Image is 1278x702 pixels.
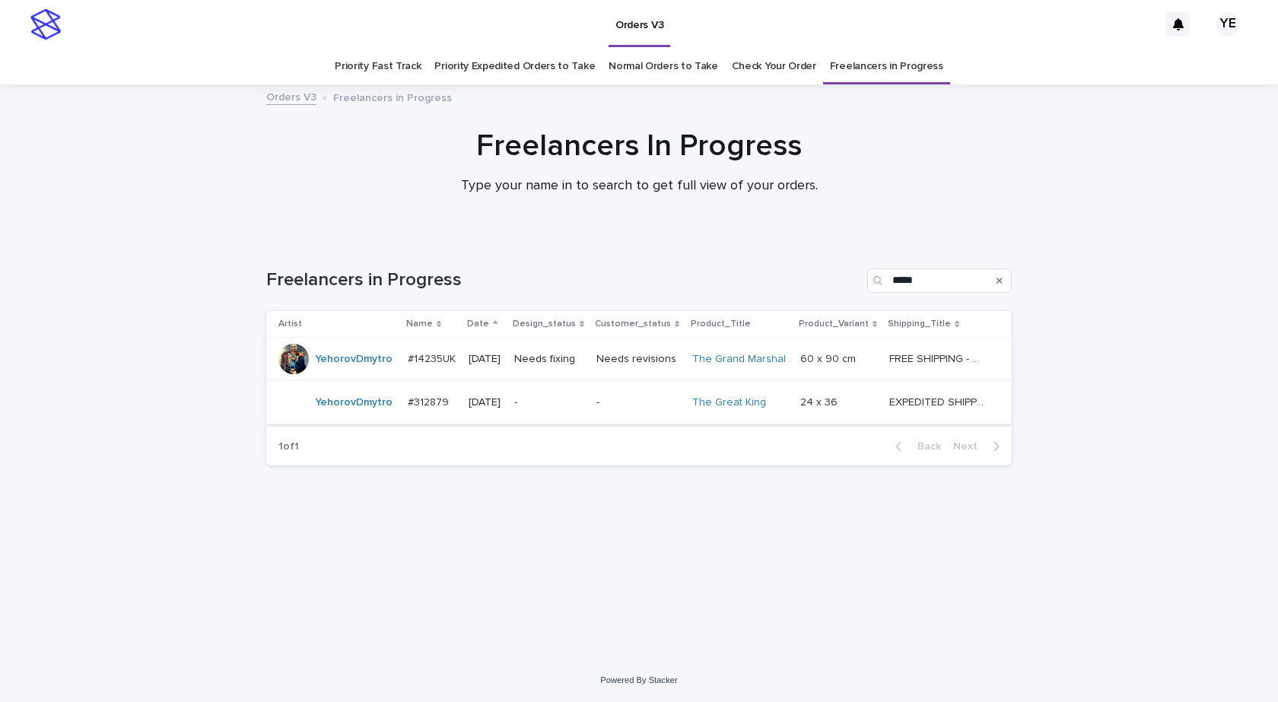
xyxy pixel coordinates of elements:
[408,350,459,366] p: #14235UK
[333,88,452,105] p: Freelancers in Progress
[514,396,584,409] p: -
[953,441,987,452] span: Next
[406,316,433,332] p: Name
[889,393,987,409] p: EXPEDITED SHIPPING - preview in 1 business day; delivery up to 5 business days after your approval.
[266,338,1012,381] tr: YehorovDmytro #14235UK#14235UK [DATE]Needs fixingNeeds revisionsThe Grand Marshal 60 x 90 cm60 x ...
[1216,12,1240,37] div: YE
[732,49,816,84] a: Check Your Order
[266,269,861,291] h1: Freelancers in Progress
[800,393,841,409] p: 24 x 36
[596,353,680,366] p: Needs revisions
[830,49,943,84] a: Freelancers in Progress
[434,49,595,84] a: Priority Expedited Orders to Take
[889,350,987,366] p: FREE SHIPPING - preview in 1-2 business days, after your approval delivery will take 10-12 busine...
[514,353,584,366] p: Needs fixing
[266,87,316,105] a: Orders V3
[595,316,671,332] p: Customer_status
[315,396,393,409] a: YehorovDmytro
[266,128,1012,164] h1: Freelancers In Progress
[883,440,947,453] button: Back
[469,396,501,409] p: [DATE]
[609,49,718,84] a: Normal Orders to Take
[908,441,941,452] span: Back
[278,316,302,332] p: Artist
[266,381,1012,424] tr: YehorovDmytro #312879#312879 [DATE]--The Great King 24 x 3624 x 36 EXPEDITED SHIPPING - preview i...
[335,178,943,195] p: Type your name in to search to get full view of your orders.
[600,675,677,685] a: Powered By Stacker
[266,428,311,465] p: 1 of 1
[315,353,393,366] a: YehorovDmytro
[692,396,766,409] a: The Great King
[467,316,489,332] p: Date
[408,393,452,409] p: #312879
[469,353,501,366] p: [DATE]
[888,316,951,332] p: Shipping_Title
[867,268,1012,293] input: Search
[947,440,1012,453] button: Next
[596,396,680,409] p: -
[800,350,859,366] p: 60 x 90 cm
[692,353,786,366] a: The Grand Marshal
[799,316,869,332] p: Product_Variant
[30,9,61,40] img: stacker-logo-s-only.png
[513,316,576,332] p: Design_status
[335,49,421,84] a: Priority Fast Track
[691,316,751,332] p: Product_Title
